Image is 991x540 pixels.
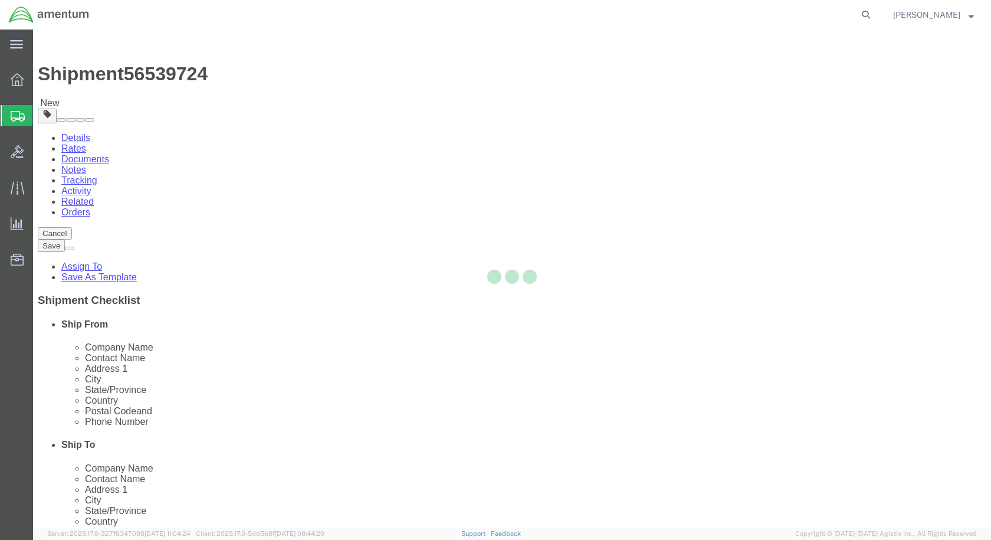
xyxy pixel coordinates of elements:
[145,530,191,537] span: [DATE] 11:04:24
[8,6,90,24] img: logo
[275,530,324,537] span: [DATE] 08:44:20
[196,530,324,537] span: Client: 2025.17.0-5dd568f
[461,530,491,537] a: Support
[892,8,974,22] button: [PERSON_NAME]
[491,530,521,537] a: Feedback
[893,8,960,21] span: Nolan Babbie
[795,529,977,539] span: Copyright © [DATE]-[DATE] Agistix Inc., All Rights Reserved
[47,530,191,537] span: Server: 2025.17.0-327f6347098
